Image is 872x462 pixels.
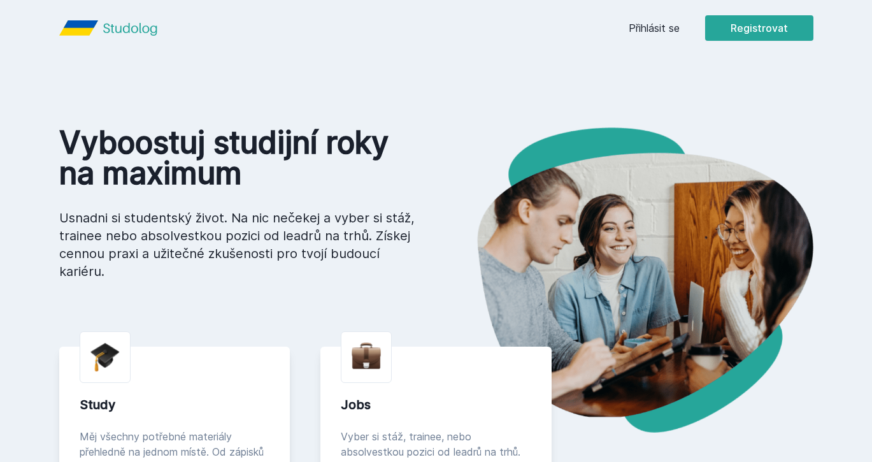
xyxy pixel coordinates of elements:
[705,15,813,41] button: Registrovat
[90,342,120,372] img: graduation-cap.png
[80,396,270,414] div: Study
[341,396,531,414] div: Jobs
[436,127,813,433] img: hero.png
[59,127,416,189] h1: Vyboostuj studijní roky na maximum
[629,20,680,36] a: Přihlásit se
[352,340,381,372] img: briefcase.png
[59,209,416,280] p: Usnadni si studentský život. Na nic nečekej a vyber si stáž, trainee nebo absolvestkou pozici od ...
